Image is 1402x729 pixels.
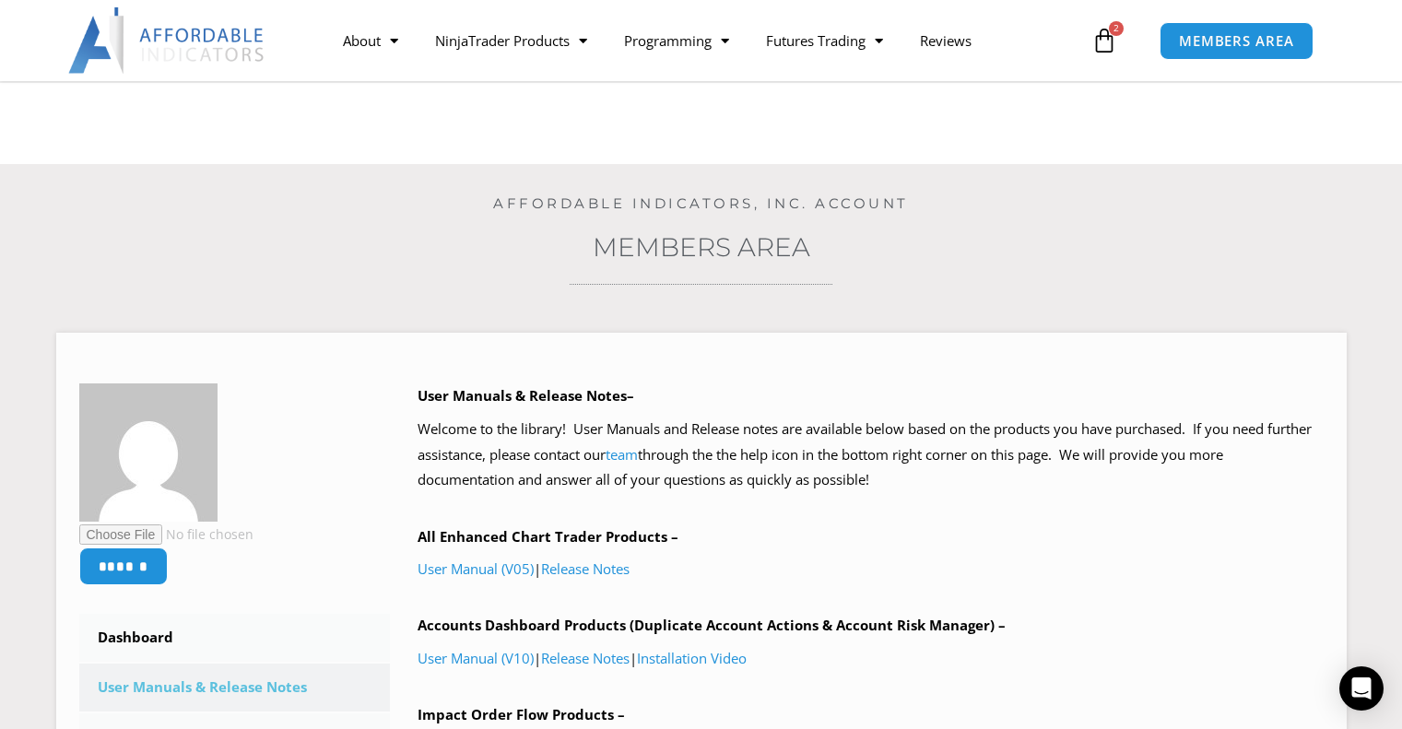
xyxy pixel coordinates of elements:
b: All Enhanced Chart Trader Products – [418,527,678,546]
img: LogoAI | Affordable Indicators – NinjaTrader [68,7,266,74]
a: User Manuals & Release Notes [79,664,391,711]
a: Installation Video [637,649,747,667]
span: 2 [1109,21,1124,36]
b: Accounts Dashboard Products (Duplicate Account Actions & Account Risk Manager) – [418,616,1006,634]
a: Release Notes [541,559,630,578]
nav: Menu [324,19,1087,62]
b: User Manuals & Release Notes– [418,386,634,405]
a: team [606,445,638,464]
div: Open Intercom Messenger [1339,666,1384,711]
a: Members Area [593,231,810,263]
a: NinjaTrader Products [417,19,606,62]
img: 533609fb8e140734bf984d38e60c73e0ce4b80274586a2fc6c4ee27f7aca0022 [79,383,218,522]
a: User Manual (V10) [418,649,534,667]
a: MEMBERS AREA [1160,22,1314,60]
a: Affordable Indicators, Inc. Account [493,194,909,212]
a: Dashboard [79,614,391,662]
a: 2 [1064,14,1145,67]
a: Release Notes [541,649,630,667]
span: MEMBERS AREA [1179,34,1294,48]
a: About [324,19,417,62]
p: | [418,557,1324,582]
a: User Manual (V05) [418,559,534,578]
b: Impact Order Flow Products – [418,705,625,723]
a: Futures Trading [748,19,901,62]
p: | | [418,646,1324,672]
a: Reviews [901,19,990,62]
p: Welcome to the library! User Manuals and Release notes are available below based on the products ... [418,417,1324,494]
a: Programming [606,19,748,62]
